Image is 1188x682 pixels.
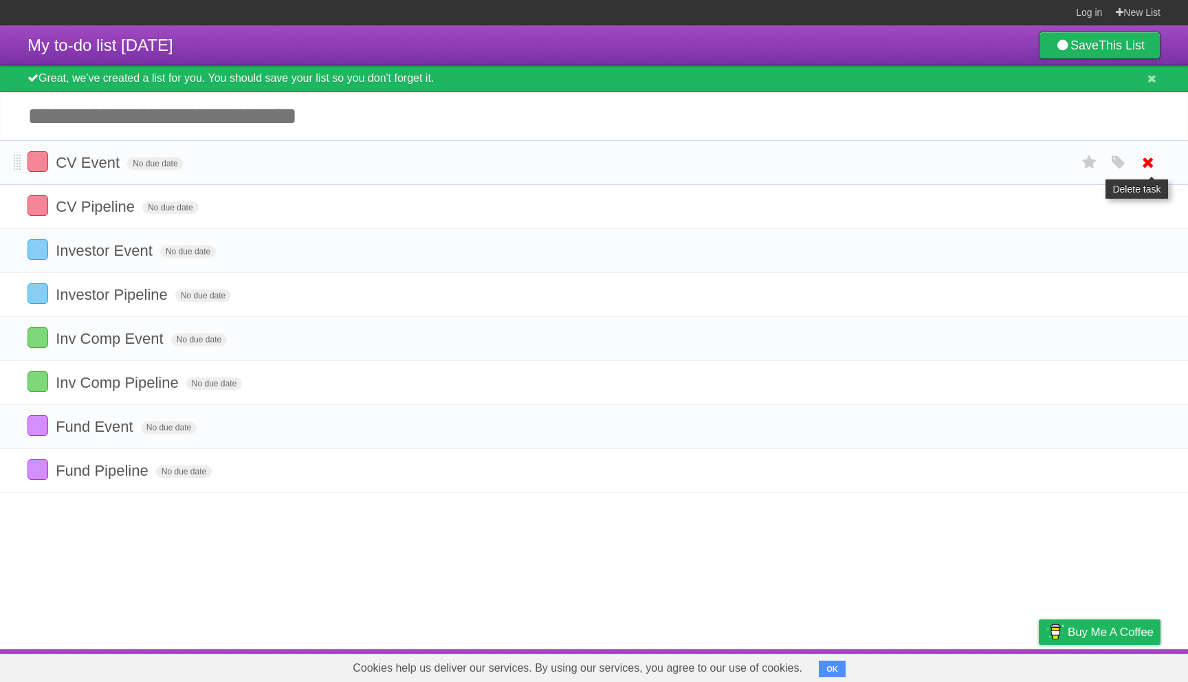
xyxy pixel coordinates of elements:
[56,330,167,347] span: Inv Comp Event
[56,286,171,303] span: Investor Pipeline
[175,289,231,302] span: No due date
[1077,151,1103,174] label: Star task
[856,652,885,679] a: About
[1039,32,1160,59] a: SaveThis List
[141,421,197,434] span: No due date
[27,239,48,260] label: Done
[1099,38,1145,52] b: This List
[27,415,48,436] label: Done
[339,654,816,682] span: Cookies help us deliver our services. By using our services, you agree to our use of cookies.
[27,195,48,216] label: Done
[56,242,156,259] span: Investor Event
[160,245,216,258] span: No due date
[27,459,48,480] label: Done
[27,283,48,304] label: Done
[27,36,173,54] span: My to-do list [DATE]
[142,201,198,214] span: No due date
[127,157,183,170] span: No due date
[1021,652,1057,679] a: Privacy
[56,198,138,215] span: CV Pipeline
[1074,652,1160,679] a: Suggest a feature
[56,374,182,391] span: Inv Comp Pipeline
[56,154,123,171] span: CV Event
[56,418,137,435] span: Fund Event
[27,327,48,348] label: Done
[1068,620,1154,644] span: Buy me a coffee
[186,377,242,390] span: No due date
[56,462,152,479] span: Fund Pipeline
[1039,619,1160,645] a: Buy me a coffee
[901,652,957,679] a: Developers
[1046,620,1064,643] img: Buy me a coffee
[156,465,212,478] span: No due date
[27,371,48,392] label: Done
[27,151,48,172] label: Done
[819,661,846,677] button: OK
[171,333,227,346] span: No due date
[974,652,1004,679] a: Terms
